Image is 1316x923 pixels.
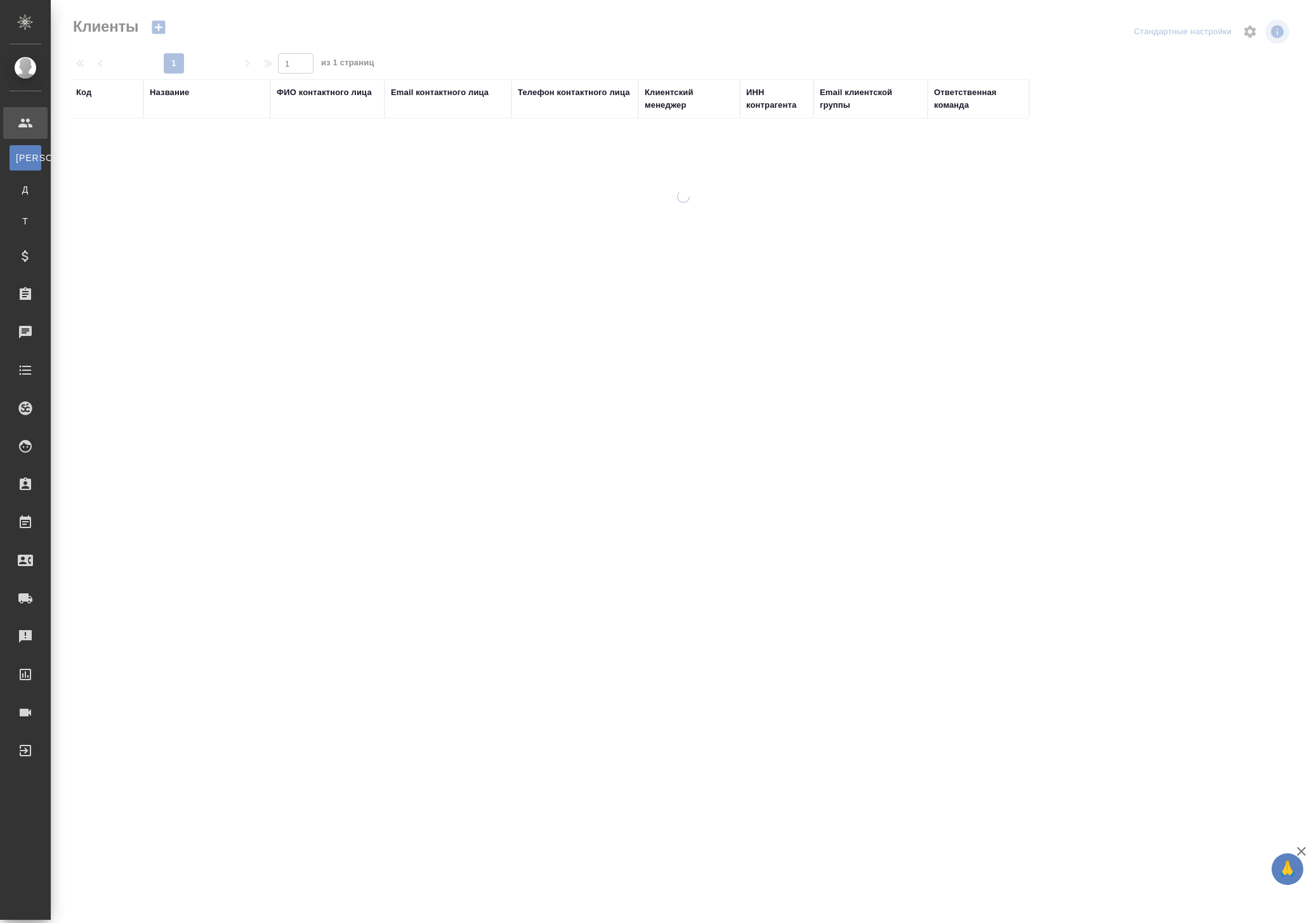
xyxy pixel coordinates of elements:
[277,86,372,99] div: ФИО контактного лица
[76,86,91,99] div: Код
[391,86,489,99] div: Email контактного лица
[746,86,807,112] div: ИНН контрагента
[150,86,189,99] div: Название
[16,183,35,196] span: Д
[518,86,630,99] div: Телефон контактного лица
[16,152,35,164] span: [PERSON_NAME]
[1272,853,1303,885] button: 🙏
[820,86,921,112] div: Email клиентской группы
[16,215,35,228] span: Т
[934,86,1023,112] div: Ответственная команда
[10,145,41,171] a: [PERSON_NAME]
[645,86,734,112] div: Клиентский менеджер
[10,209,41,234] a: Т
[1277,856,1298,882] span: 🙏
[10,177,41,202] a: Д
